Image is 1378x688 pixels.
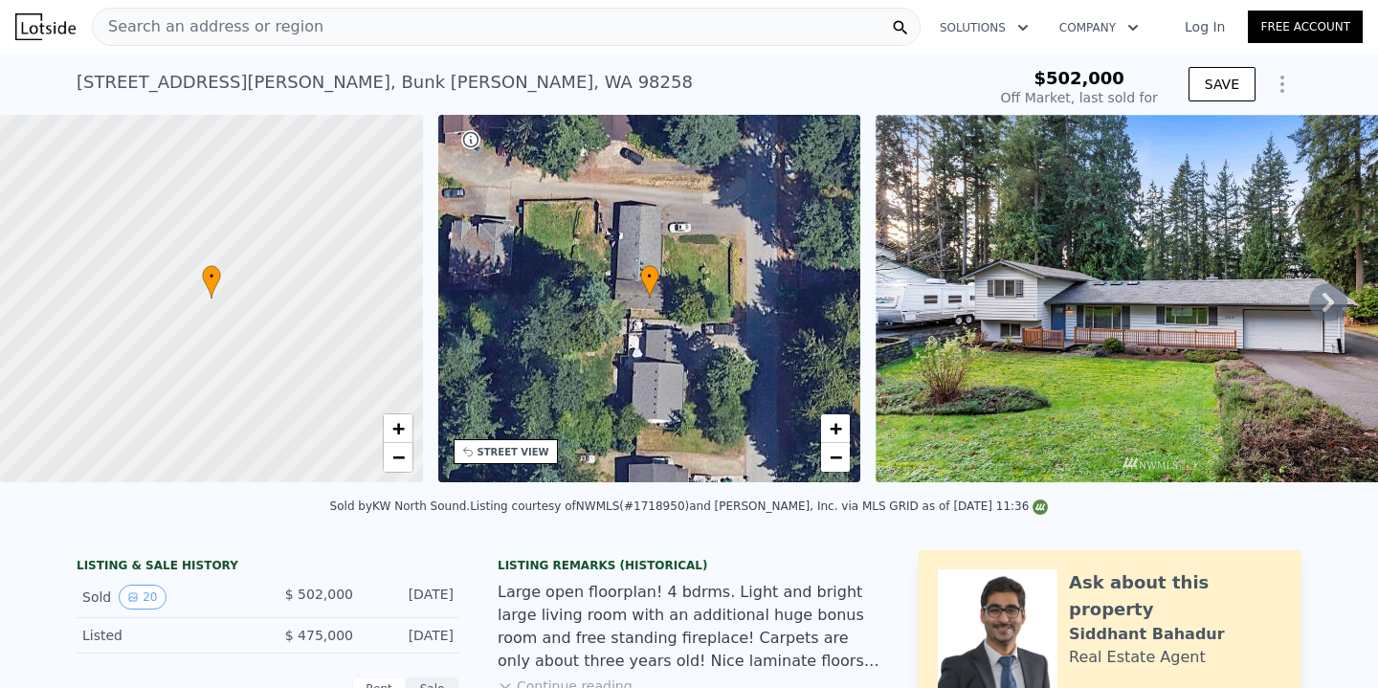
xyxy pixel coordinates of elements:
[1069,646,1206,669] div: Real Estate Agent
[1001,88,1158,107] div: Off Market, last sold for
[384,414,412,443] a: Zoom in
[77,558,459,577] div: LISTING & SALE HISTORY
[821,414,850,443] a: Zoom in
[384,443,412,472] a: Zoom out
[202,265,221,299] div: •
[924,11,1044,45] button: Solutions
[82,626,253,645] div: Listed
[1033,68,1124,88] span: $502,000
[391,445,404,469] span: −
[1189,67,1256,101] button: SAVE
[119,585,166,610] button: View historical data
[498,581,880,673] div: Large open floorplan! 4 bdrms. Light and bright large living room with an additional huge bonus r...
[368,585,454,610] div: [DATE]
[478,445,549,459] div: STREET VIEW
[830,445,842,469] span: −
[15,13,76,40] img: Lotside
[1069,569,1282,623] div: Ask about this property
[498,558,880,573] div: Listing Remarks (Historical)
[1248,11,1363,43] a: Free Account
[470,499,1048,513] div: Listing courtesy of NWMLS (#1718950) and [PERSON_NAME], Inc. via MLS GRID as of [DATE] 11:36
[830,416,842,440] span: +
[77,69,693,96] div: [STREET_ADDRESS][PERSON_NAME] , Bunk [PERSON_NAME] , WA 98258
[330,499,471,513] div: Sold by KW North Sound .
[1263,65,1301,103] button: Show Options
[285,628,353,643] span: $ 475,000
[1033,499,1048,515] img: NWMLS Logo
[93,15,323,38] span: Search an address or region
[285,587,353,602] span: $ 502,000
[640,265,659,299] div: •
[1044,11,1154,45] button: Company
[1069,623,1225,646] div: Siddhant Bahadur
[202,268,221,285] span: •
[821,443,850,472] a: Zoom out
[640,268,659,285] span: •
[391,416,404,440] span: +
[82,585,253,610] div: Sold
[1162,17,1248,36] a: Log In
[368,626,454,645] div: [DATE]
